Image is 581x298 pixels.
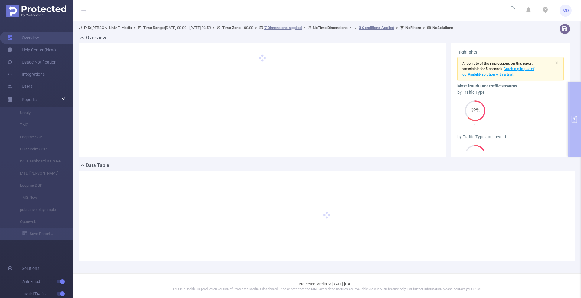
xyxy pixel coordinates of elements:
b: No Time Dimensions [313,25,348,30]
i: icon: close [555,61,559,65]
span: > [394,25,400,30]
button: icon: close [555,60,559,66]
b: visible for 5 seconds [469,67,502,71]
span: Anti-Fraud [22,276,73,288]
div: by Traffic Type [457,89,564,96]
a: Overview [7,32,39,44]
b: No Solutions [432,25,453,30]
a: Users [7,80,32,92]
h2: Data Table [86,162,109,169]
span: > [132,25,138,30]
u: 3 Conditions Applied [359,25,394,30]
b: Visibility [468,72,482,77]
span: > [302,25,307,30]
span: A low rate of the impressions on this report [462,61,533,66]
a: Help Center (New) [7,44,56,56]
i: icon: user [79,26,84,30]
div: by Traffic Type and Level 1 [457,134,564,140]
p: This is a stable, in production version of Protected Media's dashboard. Please note that the MRC ... [88,287,566,292]
b: Time Range: [143,25,165,30]
span: Solutions [22,262,39,274]
span: > [348,25,353,30]
a: Integrations [7,68,45,80]
span: [PERSON_NAME] Media [DATE] 00:00 - [DATE] 23:59 +00:00 [79,25,453,30]
a: Reports [22,93,37,106]
span: was [462,67,502,71]
span: Reports [22,97,37,102]
img: Protected Media [6,5,66,17]
h2: Overview [86,34,106,41]
span: > [211,25,217,30]
i: icon: loading [508,6,515,15]
span: > [253,25,259,30]
h3: Highlights [457,49,564,55]
span: > [421,25,427,30]
span: MD [563,5,569,17]
b: Most fraudulent traffic streams [457,84,517,88]
b: Time Zone: [222,25,242,30]
u: 7 Dimensions Applied [264,25,302,30]
span: 62% [465,108,485,113]
b: PID: [84,25,91,30]
a: Usage Notification [7,56,57,68]
p: 1 [457,123,493,129]
b: No Filters [405,25,421,30]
